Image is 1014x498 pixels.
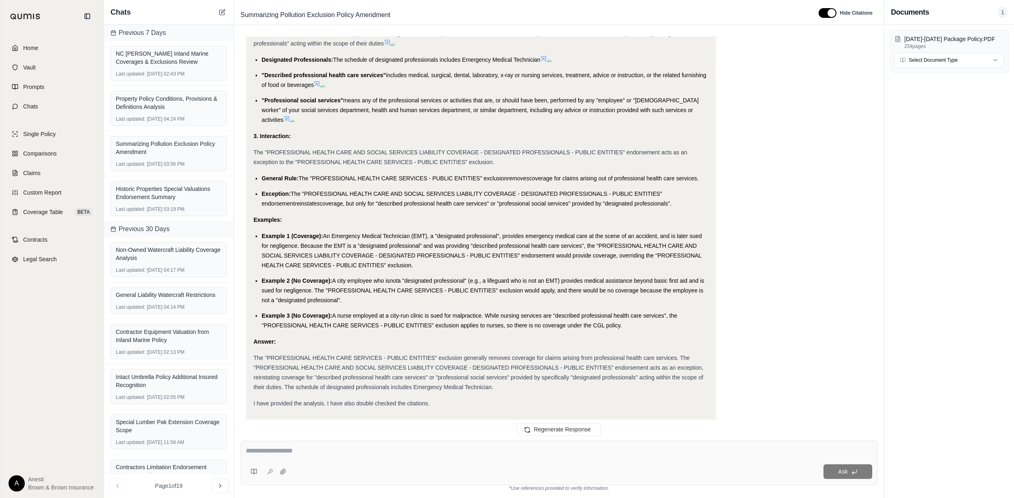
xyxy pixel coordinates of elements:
[116,304,222,310] div: [DATE] 04:14 PM
[262,97,343,104] span: "Professional social services"
[5,184,99,201] a: Custom Report
[295,200,320,207] span: reinstates
[116,140,222,156] div: Summarizing Pollution Exclusion Policy Amendment
[5,78,99,96] a: Prompts
[116,161,145,167] span: Last updated:
[116,71,145,77] span: Last updated:
[262,97,699,123] span: means any of the professional services or activities that are, or should have been, performed by ...
[253,149,687,165] span: The "PROFESSIONAL HEALTH CARE AND SOCIAL SERVICES LIABILITY COVERAGE - DESIGNATED PROFESSIONALS -...
[81,10,94,23] button: Collapse sidebar
[5,250,99,268] a: Legal Search
[116,206,222,212] div: [DATE] 03:19 PM
[116,349,145,355] span: Last updated:
[5,58,99,76] a: Vault
[28,483,94,492] span: Brown & Brown Insurance
[394,40,395,47] span: .
[262,233,323,239] span: Example 1 (Coverage):
[116,304,145,310] span: Last updated:
[116,246,222,262] div: Non-Owned Watercraft Liability Coverage Analysis
[116,116,222,122] div: [DATE] 04:24 PM
[116,291,222,299] div: General Liability Watercraft Restrictions
[529,175,699,182] span: coverage for claims arising out of professional health care services.
[517,423,601,436] button: Regenerate Response
[253,338,276,345] strong: Answer:
[840,10,873,16] span: Hide Citations
[23,169,41,177] span: Claims
[5,97,99,115] a: Chats
[333,56,540,63] span: The schedule of designated professionals includes Emergency Medical Technician
[104,25,234,41] div: Previous 7 Days
[116,206,145,212] span: Last updated:
[23,208,63,216] span: Coverage Table
[5,164,99,182] a: Claims
[116,439,222,446] div: [DATE] 11:58 AM
[262,56,333,63] span: Designated Professionals:
[104,221,234,237] div: Previous 30 Days
[550,56,552,63] span: .
[5,145,99,162] a: Comparisons
[262,72,706,88] span: includes medical, surgical, dental, laboratory, x-ray or nursing services, treatment, advice or i...
[23,44,38,52] span: Home
[116,161,222,167] div: [DATE] 03:56 PM
[253,133,291,139] strong: 3. Interaction:
[28,475,94,483] span: Anesti
[10,13,41,19] img: Qumis Logo
[5,125,99,143] a: Single Policy
[116,50,222,66] div: NC [PERSON_NAME] Inland Marine Coverages & Exclusions Review
[23,236,48,244] span: Contracts
[116,328,222,344] div: Contractor Equipment Valuation from Inland Marine Policy
[23,102,38,110] span: Chats
[262,277,704,303] span: a "designated professional" (e.g., a lifeguard who is not an EMT) provides medical assistance bey...
[23,83,44,91] span: Prompts
[217,7,227,17] button: New Chat
[5,39,99,57] a: Home
[5,203,99,221] a: Coverage TableBETA
[262,175,299,182] span: General Rule:
[23,188,61,197] span: Custom Report
[891,6,929,18] h3: Documents
[116,463,222,479] div: Contractors Limitation Endorsement Summary and Impact
[155,482,183,490] span: Page 1 of 19
[253,400,430,407] span: I have provided the analysis. I have also double checked the citations.
[904,43,1004,50] p: 254 pages
[998,6,1007,18] span: 1
[116,71,222,77] div: [DATE] 02:43 PM
[332,277,390,284] span: A city employee who is
[110,6,131,18] span: Chats
[116,394,145,401] span: Last updated:
[253,217,282,223] strong: Examples:
[534,426,591,433] span: Regenerate Response
[240,485,877,492] div: *Use references provided to verify information.
[262,233,702,268] span: An Emergency Medical Technician (EMT), a "designated professional", provides emergency medical ca...
[75,208,92,216] span: BETA
[390,277,397,284] span: not
[116,349,222,355] div: [DATE] 02:13 PM
[262,277,332,284] span: Example 2 (No Coverage):
[116,116,145,122] span: Last updated:
[237,9,809,22] div: Edit Title
[116,418,222,434] div: Special Lumber Pak Extension Coverage Scope
[895,35,1004,50] button: [DATE]-[DATE] Package Policy.PDF254pages
[507,175,529,182] span: removes
[262,312,332,319] span: Example 3 (No Coverage):
[253,355,703,390] span: The "PROFESSIONAL HEALTH CARE SERVICES - PUBLIC ENTITIES" exclusion generally removes coverage fo...
[116,267,222,273] div: [DATE] 04:17 PM
[237,9,394,22] span: Summarizing Pollution Exclusion Policy Amendment
[23,255,57,263] span: Legal Search
[116,185,222,201] div: Historic Properties Special Valuations Endorsement Summary
[262,191,662,207] span: The "PROFESSIONAL HEALTH CARE AND SOCIAL SERVICES LIABILITY COVERAGE - DESIGNATED PROFESSIONALS -...
[23,149,56,158] span: Comparisons
[9,475,25,492] div: A
[5,231,99,249] a: Contracts
[116,394,222,401] div: [DATE] 02:05 PM
[262,72,386,78] span: "Described professional health care services"
[116,373,222,389] div: Intact Umbrella Policy Additional Insured Recognition
[262,312,677,329] span: A nurse employed at a city-run clinic is sued for malpractice. While nursing services are "descri...
[319,200,671,207] span: coverage, but only for "described professional health care services" or "professional social serv...
[293,117,295,123] span: .
[116,95,222,111] div: Property Policy Conditions, Provisions & Definitions Analysis
[262,191,291,197] span: Exception:
[23,63,36,71] span: Vault
[838,468,847,475] span: Ask
[116,439,145,446] span: Last updated:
